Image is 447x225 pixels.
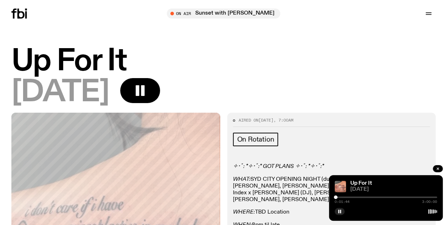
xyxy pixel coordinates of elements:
[233,164,324,169] em: ✧･ﾟ: *✧･ﾟ:* GOT PLANS ✧･ﾟ: *✧･ﾟ:*
[11,47,436,76] h1: Up For It
[259,117,273,123] span: [DATE]
[239,117,259,123] span: Aired on
[233,177,250,182] em: WHAT:
[273,117,293,123] span: , 7:00am
[233,133,278,146] a: On Rotation
[422,200,437,204] span: 3:00:00
[350,180,372,186] a: Up For It
[167,9,280,19] button: On AirSunset with [PERSON_NAME]
[350,187,437,192] span: [DATE]
[11,78,109,107] span: [DATE]
[233,176,430,204] p: SYD CITY OPENING NIGHT (duh) - w/ Akka x [PERSON_NAME], [PERSON_NAME], [PERSON_NAME], Gi x [PERSO...
[237,135,274,143] span: On Rotation
[233,209,430,216] p: TBD Location
[233,209,255,215] em: WHERE:
[335,200,350,204] span: 0:01:44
